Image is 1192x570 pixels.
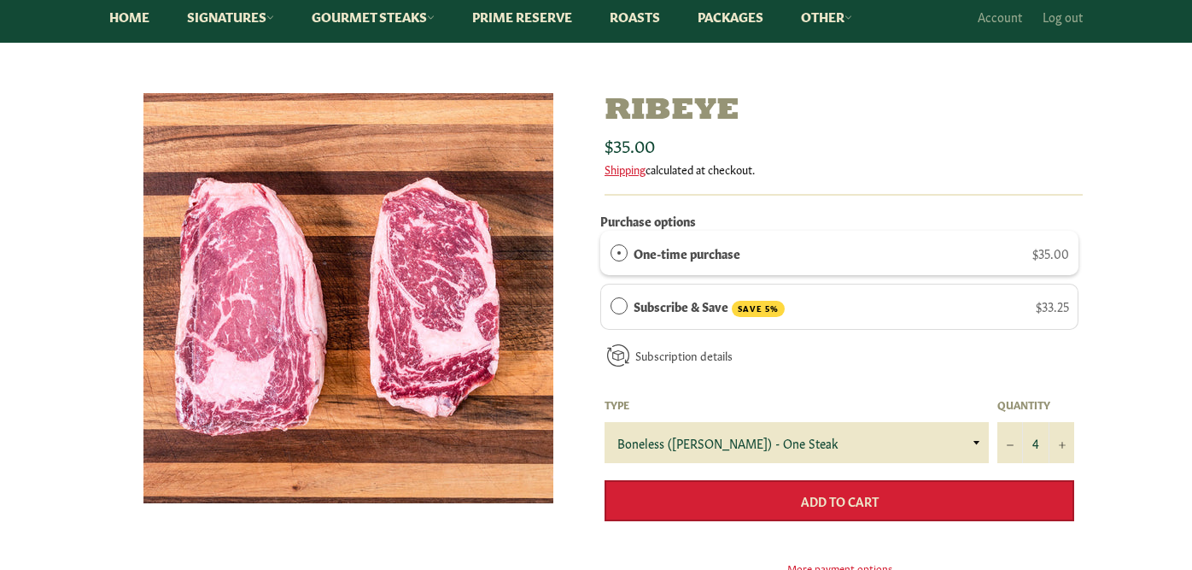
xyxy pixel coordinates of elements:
div: One-time purchase [611,244,628,262]
label: Quantity [997,397,1074,412]
button: Reduce item quantity by one [997,422,1023,463]
span: Add to Cart [801,492,879,509]
button: Add to Cart [605,480,1074,521]
h1: Ribeye [605,93,1083,130]
a: Shipping [605,161,646,177]
label: Purchase options [600,212,696,229]
span: $33.25 [1036,297,1069,314]
button: Increase item quantity by one [1049,422,1074,463]
label: Type [605,397,989,412]
span: SAVE 5% [732,301,785,317]
div: Subscribe & Save [611,297,628,315]
a: Subscription details [635,347,733,363]
span: $35.00 [605,132,655,156]
div: calculated at checkout. [605,162,1083,177]
img: Ribeye [143,93,553,503]
label: Subscribe & Save [634,297,786,317]
label: One-time purchase [634,244,740,262]
span: $35.00 [1032,244,1069,261]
